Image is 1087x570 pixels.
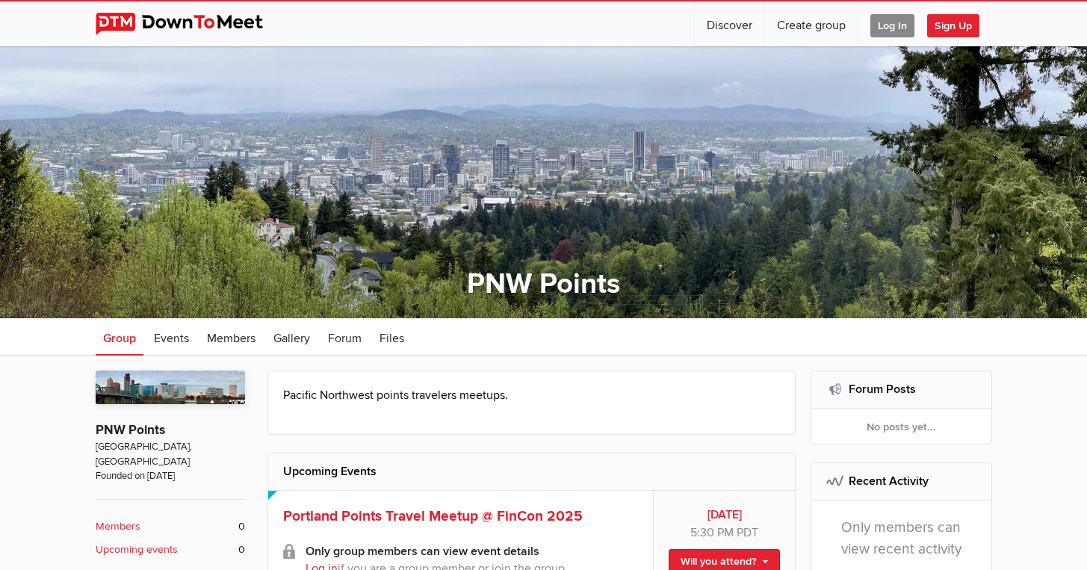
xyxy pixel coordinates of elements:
a: Create group [765,1,858,46]
a: Portland Points Travel Meetup @ FinCon 2025 [283,507,583,525]
span: Log In [870,14,914,37]
a: Members [199,318,263,356]
a: Sign Up [927,1,991,46]
span: [GEOGRAPHIC_DATA], [GEOGRAPHIC_DATA] [96,440,245,469]
b: [DATE] [669,506,780,524]
span: Forum [328,331,362,346]
img: DownToMeet [96,13,286,35]
span: Gallery [273,331,310,346]
span: Founded on [DATE] [96,469,245,483]
span: America/Los_Angeles [737,525,758,540]
b: Members [96,518,140,535]
span: Files [380,331,404,346]
span: 0 [238,518,245,535]
span: Group [103,331,136,346]
a: Forum [320,318,369,356]
a: Group [96,318,143,356]
span: Events [154,331,189,346]
b: Upcoming events [96,542,178,558]
a: Files [372,318,412,356]
img: PNW Points [96,371,245,405]
a: Events [146,318,196,356]
a: Log In [858,1,926,46]
a: Discover [695,1,764,46]
a: Members 0 [96,518,245,535]
span: 5:30 PM [690,525,734,540]
a: Gallery [266,318,318,356]
span: 0 [238,542,245,558]
b: Only group members can view event details [306,543,539,560]
a: Forum Posts [849,382,916,397]
div: No posts yet... [811,409,991,444]
span: Sign Up [927,14,979,37]
h2: Upcoming Events [283,453,781,489]
h2: Recent Activity [826,463,976,499]
a: Upcoming events 0 [96,542,245,558]
p: Pacific Northwest points travelers meetups. [283,386,781,404]
span: Members [207,331,256,346]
